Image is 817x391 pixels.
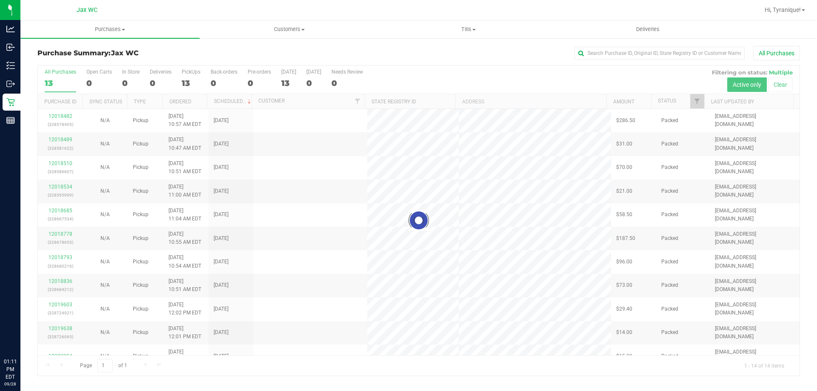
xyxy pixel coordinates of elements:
input: Search Purchase ID, Original ID, State Registry ID or Customer Name... [574,47,745,60]
span: Hi, Tyranique! [765,6,801,13]
inline-svg: Retail [6,98,15,106]
a: Purchases [20,20,200,38]
button: All Purchases [753,46,800,60]
inline-svg: Reports [6,116,15,125]
inline-svg: Analytics [6,25,15,33]
a: Customers [200,20,379,38]
span: Customers [200,26,378,33]
span: Tills [379,26,557,33]
p: 09/28 [4,381,17,387]
span: Purchases [20,26,200,33]
inline-svg: Inventory [6,61,15,70]
span: Deliveries [625,26,671,33]
a: Deliveries [558,20,737,38]
inline-svg: Outbound [6,80,15,88]
iframe: Resource center [9,323,34,348]
h3: Purchase Summary: [37,49,291,57]
inline-svg: Inbound [6,43,15,51]
span: Jax WC [77,6,97,14]
p: 01:11 PM EDT [4,358,17,381]
span: Jax WC [111,49,139,57]
a: Tills [379,20,558,38]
